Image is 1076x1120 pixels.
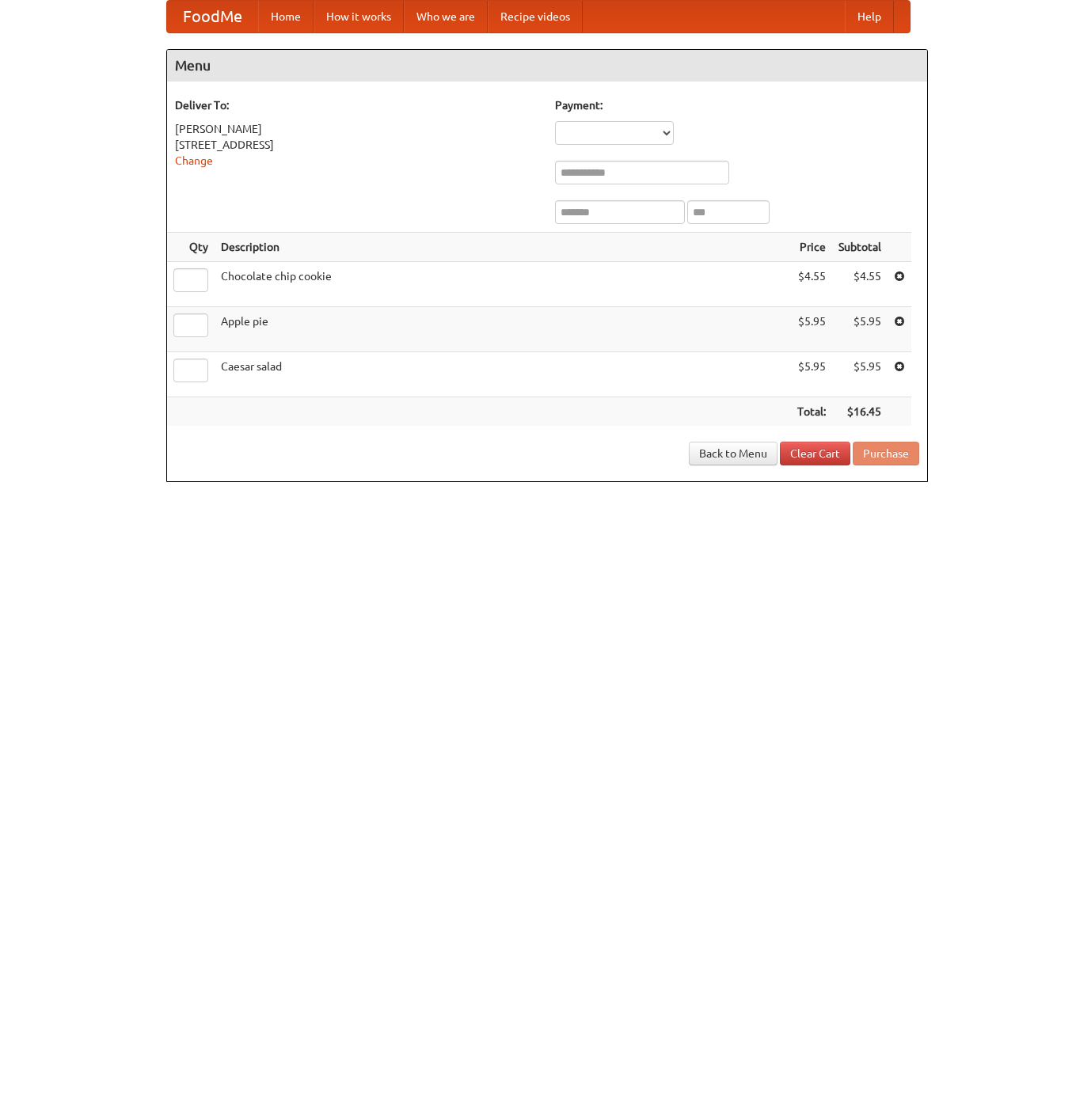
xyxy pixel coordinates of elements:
[832,307,888,352] td: $5.95
[791,307,832,352] td: $5.95
[791,262,832,307] td: $4.55
[853,442,919,465] button: Purchase
[215,352,791,397] td: Caesar salad
[167,50,927,82] h4: Menu
[689,442,778,465] a: Back to Menu
[175,97,539,113] h5: Deliver To:
[832,262,888,307] td: $4.55
[167,233,215,262] th: Qty
[215,233,791,262] th: Description
[845,1,894,32] a: Help
[555,97,919,113] h5: Payment:
[832,352,888,397] td: $5.95
[258,1,314,32] a: Home
[404,1,488,32] a: Who we are
[791,233,832,262] th: Price
[175,154,213,167] a: Change
[215,307,791,352] td: Apple pie
[791,352,832,397] td: $5.95
[175,121,539,137] div: [PERSON_NAME]
[780,442,850,465] a: Clear Cart
[791,397,832,427] th: Total:
[167,1,258,32] a: FoodMe
[488,1,583,32] a: Recipe videos
[175,137,539,153] div: [STREET_ADDRESS]
[832,233,888,262] th: Subtotal
[832,397,888,427] th: $16.45
[314,1,404,32] a: How it works
[215,262,791,307] td: Chocolate chip cookie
